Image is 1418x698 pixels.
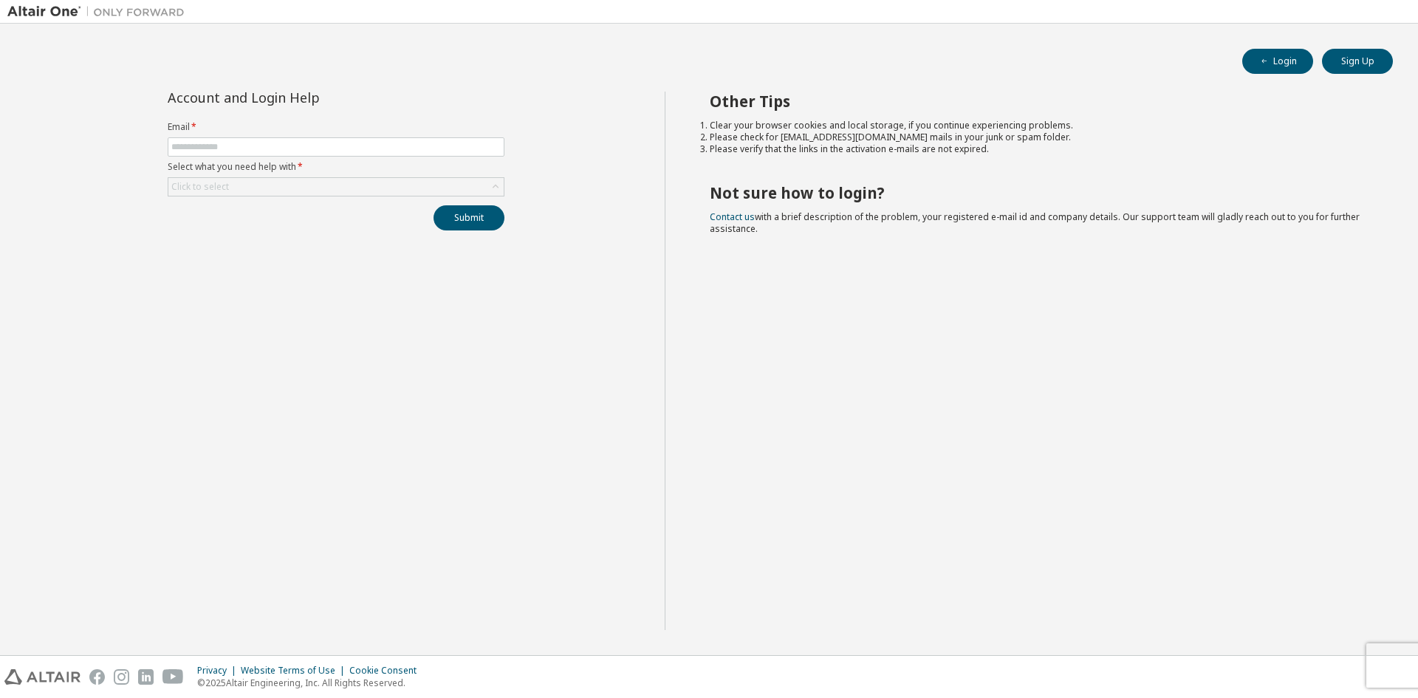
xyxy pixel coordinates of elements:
img: instagram.svg [114,669,129,685]
h2: Not sure how to login? [710,183,1367,202]
p: © 2025 Altair Engineering, Inc. All Rights Reserved. [197,677,425,689]
img: altair_logo.svg [4,669,81,685]
div: Click to select [168,178,504,196]
button: Submit [434,205,504,230]
span: with a brief description of the problem, your registered e-mail id and company details. Our suppo... [710,211,1360,235]
label: Select what you need help with [168,161,504,173]
h2: Other Tips [710,92,1367,111]
button: Login [1242,49,1313,74]
li: Please verify that the links in the activation e-mails are not expired. [710,143,1367,155]
img: Altair One [7,4,192,19]
img: youtube.svg [162,669,184,685]
li: Clear your browser cookies and local storage, if you continue experiencing problems. [710,120,1367,131]
div: Account and Login Help [168,92,437,103]
label: Email [168,121,504,133]
img: facebook.svg [89,669,105,685]
div: Cookie Consent [349,665,425,677]
li: Please check for [EMAIL_ADDRESS][DOMAIN_NAME] mails in your junk or spam folder. [710,131,1367,143]
div: Click to select [171,181,229,193]
button: Sign Up [1322,49,1393,74]
div: Website Terms of Use [241,665,349,677]
div: Privacy [197,665,241,677]
img: linkedin.svg [138,669,154,685]
a: Contact us [710,211,755,223]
